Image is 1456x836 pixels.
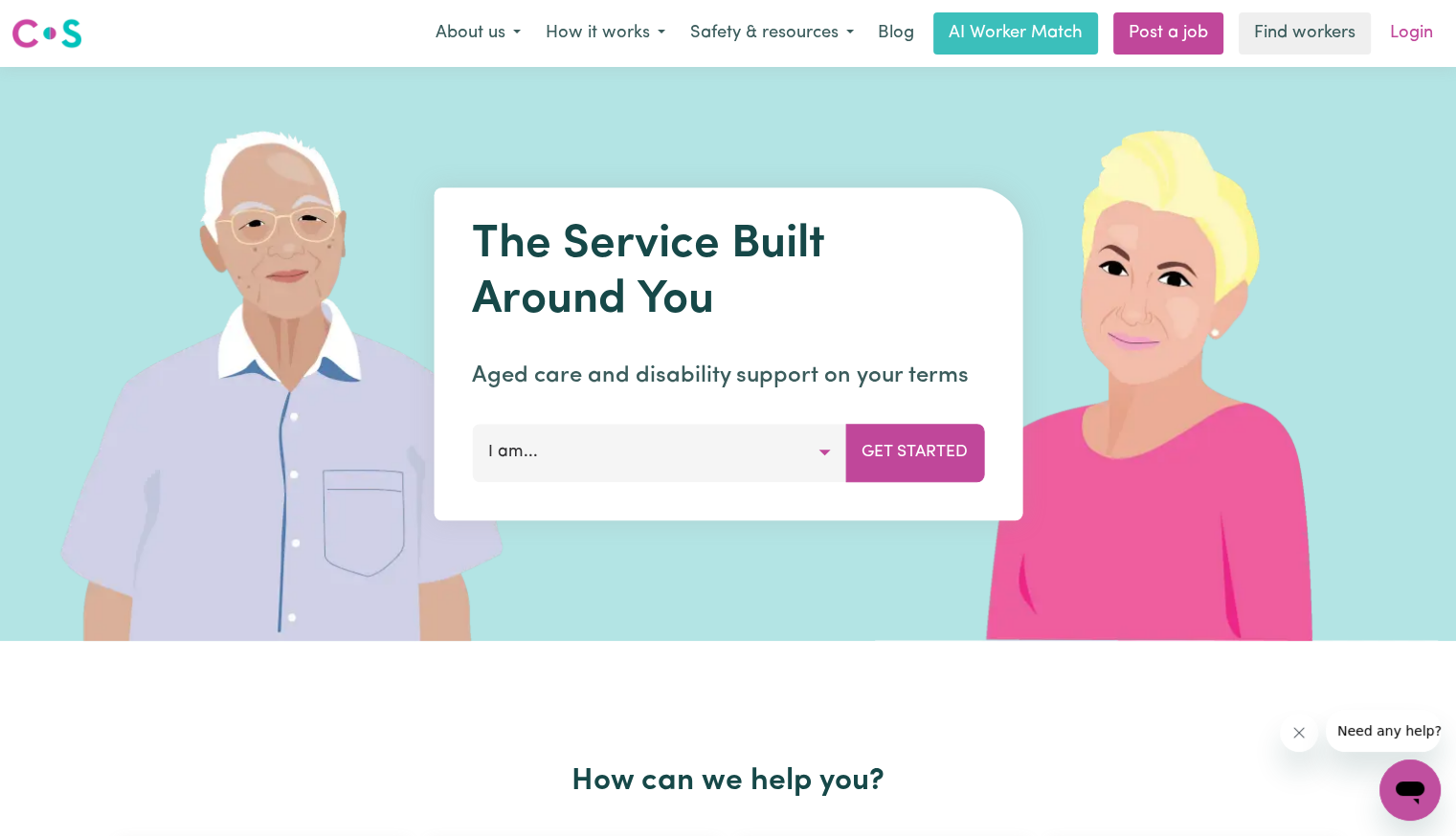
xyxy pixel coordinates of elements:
a: Login [1378,12,1445,55]
a: Post a job [1113,12,1223,55]
h2: How can we help you? [108,763,1349,800]
img: Careseekers logo [11,16,82,51]
a: Blog [866,12,926,55]
a: Find workers [1239,12,1371,55]
button: About us [423,13,533,54]
span: Need any help? [11,13,116,29]
a: AI Worker Match [933,12,1098,55]
iframe: Button to launch messaging window [1379,759,1441,821]
p: Aged care and disability support on your terms [472,359,984,393]
button: Safety & resources [678,13,866,54]
h1: The Service Built Around You [472,218,984,328]
iframe: Message from company [1326,710,1441,752]
button: Get Started [845,424,984,481]
button: How it works [533,13,678,54]
a: Careseekers logo [11,11,82,55]
iframe: Close message [1280,714,1318,752]
button: I am... [472,424,846,481]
